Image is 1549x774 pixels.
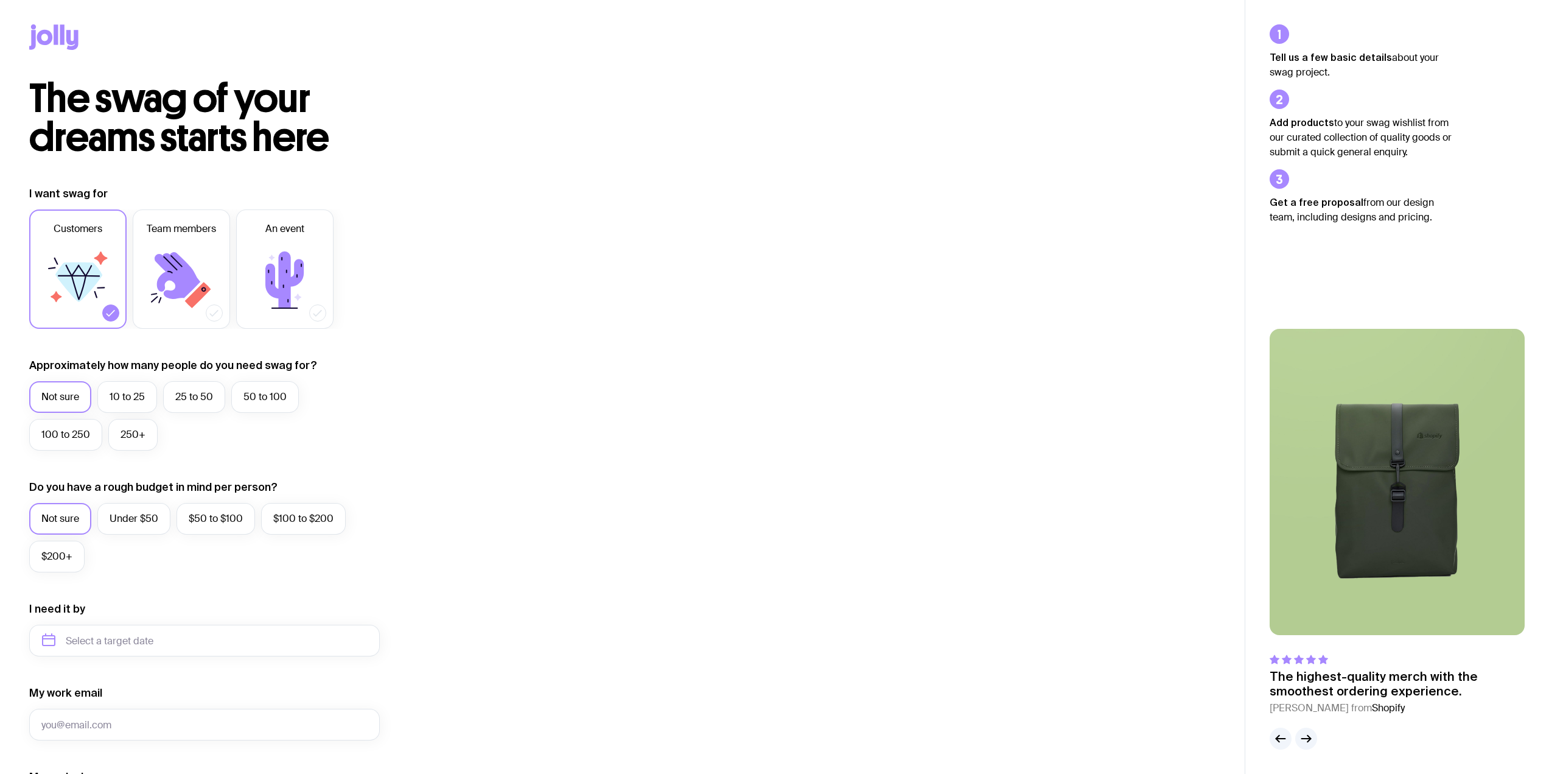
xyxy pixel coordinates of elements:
[29,480,278,494] label: Do you have a rough budget in mind per person?
[1270,52,1392,63] strong: Tell us a few basic details
[29,541,85,572] label: $200+
[147,222,216,236] span: Team members
[265,222,304,236] span: An event
[1270,669,1525,698] p: The highest-quality merch with the smoothest ordering experience.
[1270,701,1525,716] cite: [PERSON_NAME] from
[29,419,102,451] label: 100 to 250
[163,381,225,413] label: 25 to 50
[1270,115,1452,160] p: to your swag wishlist from our curated collection of quality goods or submit a quick general enqu...
[29,503,91,535] label: Not sure
[97,381,157,413] label: 10 to 25
[108,419,158,451] label: 250+
[29,602,85,616] label: I need it by
[29,74,329,161] span: The swag of your dreams starts here
[177,503,255,535] label: $50 to $100
[1270,195,1452,225] p: from our design team, including designs and pricing.
[29,381,91,413] label: Not sure
[29,686,102,700] label: My work email
[29,186,108,201] label: I want swag for
[29,709,380,741] input: you@email.com
[54,222,102,236] span: Customers
[29,625,380,656] input: Select a target date
[1372,702,1405,714] span: Shopify
[261,503,346,535] label: $100 to $200
[1270,50,1452,80] p: about your swag project.
[97,503,170,535] label: Under $50
[29,358,317,373] label: Approximately how many people do you need swag for?
[231,381,299,413] label: 50 to 100
[1270,197,1363,208] strong: Get a free proposal
[1270,117,1334,128] strong: Add products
